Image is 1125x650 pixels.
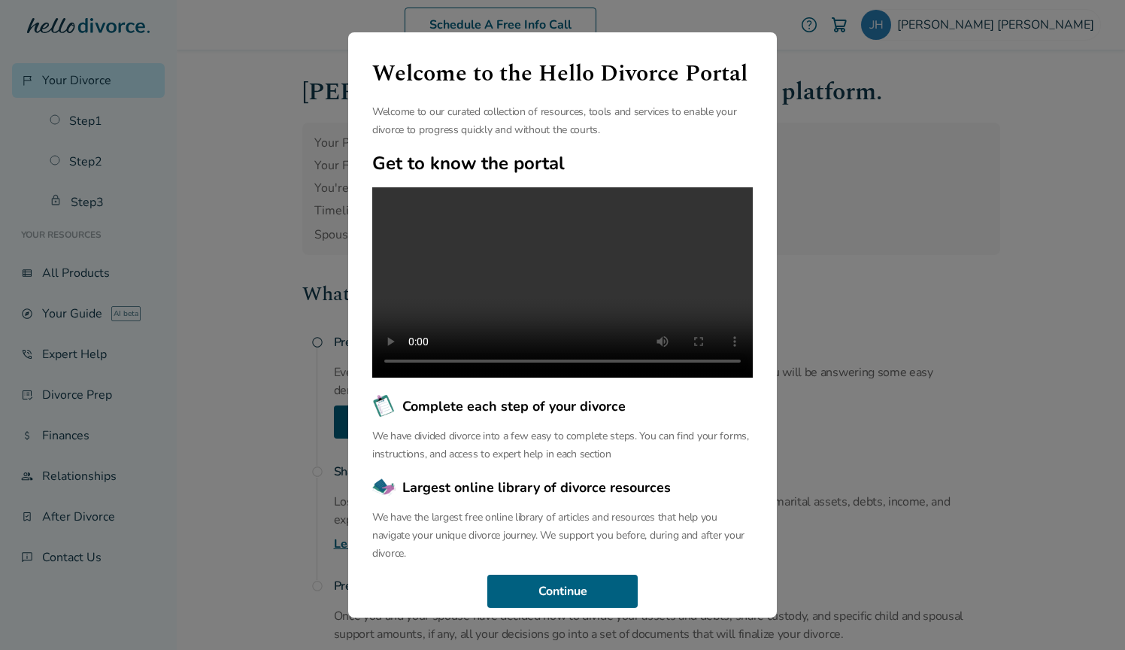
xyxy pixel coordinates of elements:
img: Largest online library of divorce resources [372,475,396,500]
p: We have divided divorce into a few easy to complete steps. You can find your forms, instructions,... [372,427,753,463]
p: We have the largest free online library of articles and resources that help you navigate your uni... [372,509,753,563]
button: Continue [487,575,638,608]
img: Complete each step of your divorce [372,394,396,418]
p: Welcome to our curated collection of resources, tools and services to enable your divorce to prog... [372,103,753,139]
span: Complete each step of your divorce [402,396,626,416]
span: Largest online library of divorce resources [402,478,671,497]
h1: Welcome to the Hello Divorce Portal [372,56,753,91]
h2: Get to know the portal [372,151,753,175]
